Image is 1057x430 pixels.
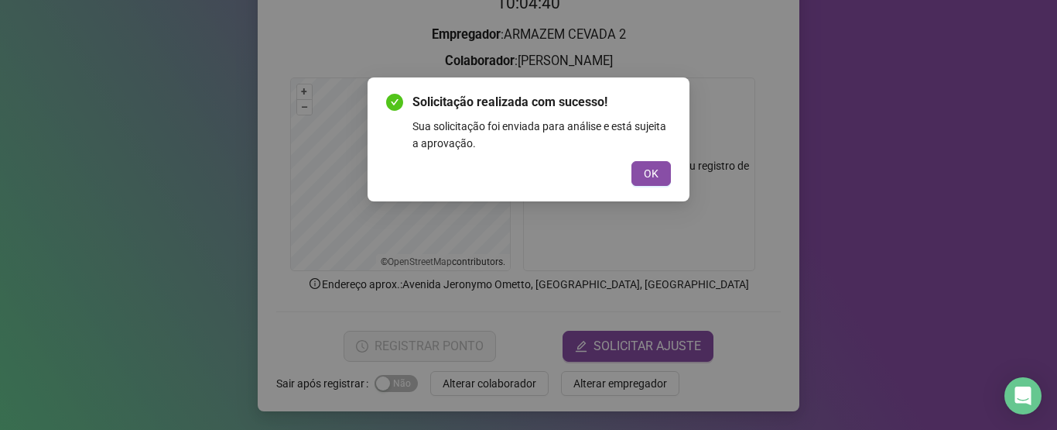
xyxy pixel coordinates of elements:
span: Solicitação realizada com sucesso! [412,93,671,112]
div: Sua solicitação foi enviada para análise e está sujeita a aprovação. [412,118,671,152]
button: OK [631,161,671,186]
span: check-circle [386,94,403,111]
div: Open Intercom Messenger [1004,377,1042,415]
span: OK [644,165,658,182]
